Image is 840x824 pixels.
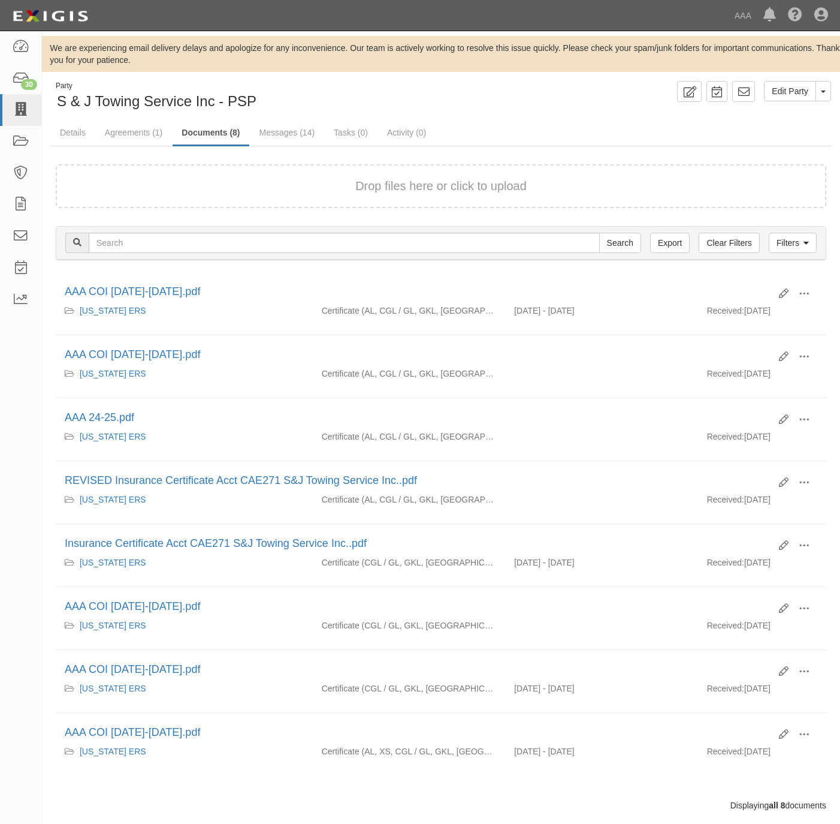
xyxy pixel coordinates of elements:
[707,431,744,443] p: Received:
[80,369,146,378] a: [US_STATE] ERS
[313,368,506,380] div: Auto Liability Commercial General Liability / Garage Liability Garage Keepers Liability On-Hook
[51,121,95,145] a: Details
[769,233,817,253] a: Filters
[707,745,744,757] p: Received:
[65,536,770,552] div: Insurance Certificate Acct CAE271 S&J Towing Service Inc..pdf
[80,747,146,756] a: [US_STATE] ERS
[729,4,757,28] a: AAA
[698,368,826,386] div: [DATE]
[707,305,744,317] p: Received:
[65,347,770,363] div: AAA COI 2025-2026.pdf
[65,494,304,506] div: California ERS
[65,473,770,489] div: REVISED Insurance Certificate Acct CAE271 S&J Towing Service Inc..pdf
[313,494,506,506] div: Auto Liability Commercial General Liability / Garage Liability Garage Keepers Liability On-Hook
[505,305,698,317] div: Effective 02/11/2025 - Expiration 02/11/2026
[650,233,690,253] a: Export
[325,121,377,145] a: Tasks (0)
[788,8,802,23] i: Help Center - Complianz
[21,79,37,90] div: 30
[65,662,770,678] div: AAA COI 2023-2024.pdf
[355,178,527,195] button: Drop files here or click to upload
[65,725,770,741] div: AAA COI 2023-2024.pdf
[96,121,171,145] a: Agreements (1)
[698,305,826,323] div: [DATE]
[51,81,432,112] div: S & J Towing Service Inc - PSP
[65,410,770,426] div: AAA 24-25.pdf
[250,121,324,145] a: Messages (14)
[65,557,304,569] div: California ERS
[80,495,146,504] a: [US_STATE] ERS
[313,745,506,757] div: Auto Liability Excess/Umbrella Liability Commercial General Liability / Garage Liability Garage K...
[57,93,256,109] span: S & J Towing Service Inc - PSP
[313,682,506,694] div: Commercial General Liability / Garage Liability Garage Keepers Liability On-Hook
[505,682,698,694] div: Effective 03/06/2023 - Expiration 03/06/2024
[313,305,506,317] div: Auto Liability Commercial General Liability / Garage Liability Garage Keepers Liability On-Hook
[313,431,506,443] div: Auto Liability Commercial General Liability / Garage Liability Garage Keepers Liability On-Hook
[65,600,200,612] a: AAA COI [DATE]-[DATE].pdf
[505,431,698,431] div: Effective - Expiration
[80,558,146,567] a: [US_STATE] ERS
[65,745,304,757] div: California ERS
[65,682,304,694] div: California ERS
[80,306,146,315] a: [US_STATE] ERS
[89,233,600,253] input: Search
[47,799,835,811] div: Displaying documents
[313,557,506,569] div: Commercial General Liability / Garage Liability Garage Keepers Liability On-Hook
[707,494,744,506] p: Received:
[65,663,200,675] a: AAA COI [DATE]-[DATE].pdf
[65,305,304,317] div: California ERS
[698,682,826,700] div: [DATE]
[699,233,759,253] a: Clear Filters
[505,619,698,620] div: Effective - Expiration
[698,619,826,637] div: [DATE]
[707,682,744,694] p: Received:
[65,537,367,549] a: Insurance Certificate Acct CAE271 S&J Towing Service Inc..pdf
[65,411,134,423] a: AAA 24-25.pdf
[707,619,744,631] p: Received:
[769,801,785,810] b: all 8
[764,81,816,101] a: Edit Party
[698,431,826,449] div: [DATE]
[505,557,698,569] div: Effective 03/06/2024 - Expiration 03/06/2025
[80,432,146,441] a: [US_STATE] ERS
[698,494,826,512] div: [DATE]
[505,745,698,757] div: Effective 02/11/2023 - Expiration 02/11/2024
[65,619,304,631] div: California ERS
[378,121,435,145] a: Activity (0)
[65,431,304,443] div: California ERS
[65,726,200,738] a: AAA COI [DATE]-[DATE].pdf
[80,621,146,630] a: [US_STATE] ERS
[505,368,698,368] div: Effective - Expiration
[707,557,744,569] p: Received:
[173,121,249,146] a: Documents (8)
[313,619,506,631] div: Commercial General Liability / Garage Liability Garage Keepers Liability On-Hook
[65,599,770,615] div: AAA COI 2023-2024.pdf
[80,684,146,693] a: [US_STATE] ERS
[65,285,200,297] a: AAA COI [DATE]-[DATE].pdf
[698,557,826,575] div: [DATE]
[42,42,840,66] div: We are experiencing email delivery delays and apologize for any inconvenience. Our team is active...
[65,368,304,380] div: California ERS
[698,745,826,763] div: [DATE]
[65,284,770,300] div: AAA COI 2025-2026.pdf
[707,368,744,380] p: Received:
[9,5,92,27] img: logo-5460c22ac91f19d4615b14bd174203de0afe785f0fc80cf4dbbc73dc1793850b.png
[56,81,256,91] div: Party
[505,494,698,494] div: Effective - Expiration
[65,348,200,360] a: AAA COI [DATE]-[DATE].pdf
[65,474,417,486] a: REVISED Insurance Certificate Acct CAE271 S&J Towing Service Inc..pdf
[599,233,641,253] input: Search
